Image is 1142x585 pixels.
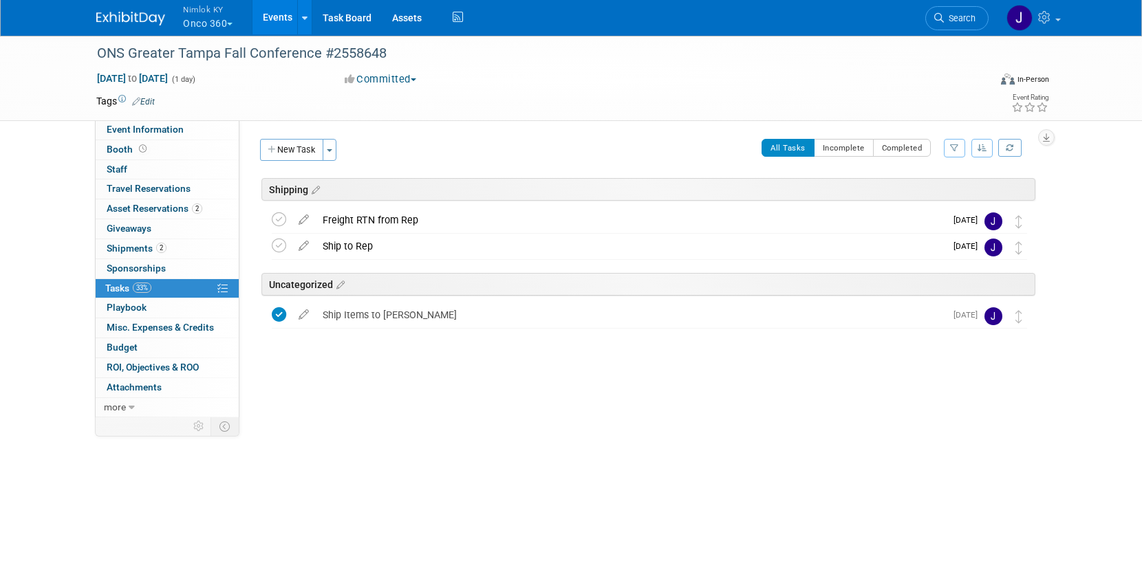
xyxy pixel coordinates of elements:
[96,239,239,258] a: Shipments2
[1011,94,1048,101] div: Event Rating
[96,378,239,397] a: Attachments
[132,97,155,107] a: Edit
[1015,241,1022,254] i: Move task
[984,307,1002,325] img: Jamie Dunn
[261,178,1035,201] div: Shipping
[107,322,214,333] span: Misc. Expenses & Credits
[183,2,233,16] span: Nimlok KY
[96,358,239,377] a: ROI, Objectives & ROO
[96,298,239,318] a: Playbook
[187,417,211,435] td: Personalize Event Tab Strip
[1006,5,1033,31] img: Jamie Dunn
[954,310,984,320] span: [DATE]
[925,6,989,30] a: Search
[907,71,1049,92] div: Event Format
[1015,215,1022,228] i: Move task
[107,362,199,373] span: ROI, Objectives & ROO
[954,241,984,251] span: [DATE]
[92,41,968,66] div: ONS Greater Tampa Fall Conference #2558648
[316,303,945,327] div: Ship Items to [PERSON_NAME]
[96,160,239,179] a: Staff
[984,212,1002,230] img: Jamie Dunn
[873,139,931,157] button: Completed
[261,273,1035,296] div: Uncategorized
[96,94,155,108] td: Tags
[211,417,239,435] td: Toggle Event Tabs
[126,73,139,84] span: to
[96,398,239,417] a: more
[107,243,166,254] span: Shipments
[107,263,166,274] span: Sponsorships
[1001,74,1015,85] img: Format-Inperson.png
[984,239,1002,256] img: Jamie Dunn
[107,124,184,135] span: Event Information
[107,382,162,393] span: Attachments
[316,208,945,232] div: Freight RTN from Rep
[192,203,202,214] span: 2
[96,199,239,219] a: Asset Reservations2
[156,243,166,253] span: 2
[1017,74,1049,85] div: In-Person
[96,120,239,140] a: Event Information
[96,12,165,25] img: ExhibitDay
[954,215,984,225] span: [DATE]
[105,283,151,294] span: Tasks
[260,139,323,161] button: New Task
[96,318,239,338] a: Misc. Expenses & Credits
[107,164,127,175] span: Staff
[292,309,316,321] a: edit
[340,72,422,87] button: Committed
[171,75,195,84] span: (1 day)
[308,182,320,196] a: Edit sections
[107,223,151,234] span: Giveaways
[96,219,239,239] a: Giveaways
[96,179,239,199] a: Travel Reservations
[762,139,815,157] button: All Tasks
[333,277,345,291] a: Edit sections
[104,401,126,412] span: more
[998,139,1022,157] a: Refresh
[96,72,169,85] span: [DATE] [DATE]
[96,279,239,298] a: Tasks33%
[107,302,147,313] span: Playbook
[107,183,191,194] span: Travel Reservations
[136,144,149,154] span: Booth not reserved yet
[316,234,945,258] div: Ship to Rep
[107,203,202,214] span: Asset Reservations
[944,13,976,23] span: Search
[292,214,316,226] a: edit
[133,283,151,293] span: 33%
[107,144,149,155] span: Booth
[814,139,874,157] button: Incomplete
[1015,310,1022,323] i: Move task
[96,140,239,159] a: Booth
[96,338,239,357] a: Budget
[292,240,316,252] a: edit
[96,259,239,278] a: Sponsorships
[107,342,138,353] span: Budget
